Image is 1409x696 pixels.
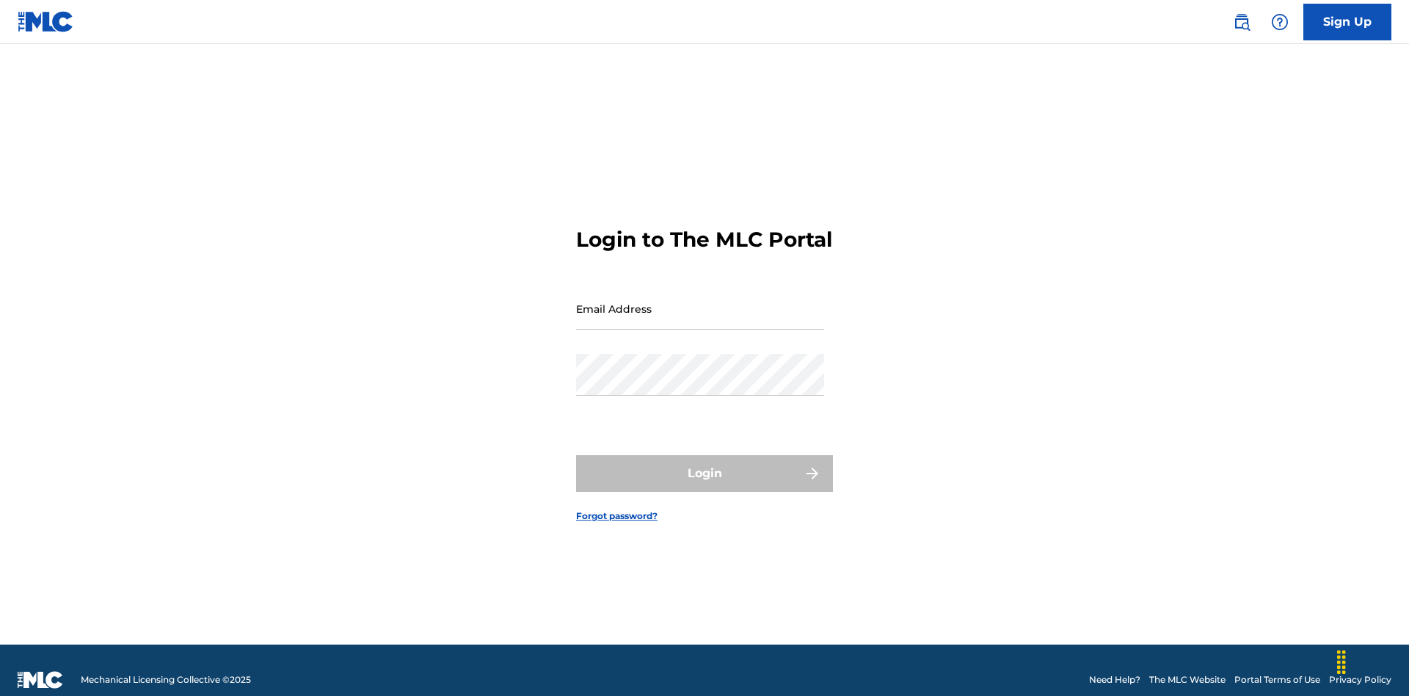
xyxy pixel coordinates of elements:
a: Portal Terms of Use [1234,673,1320,686]
a: Privacy Policy [1329,673,1391,686]
img: MLC Logo [18,11,74,32]
span: Mechanical Licensing Collective © 2025 [81,673,251,686]
a: The MLC Website [1149,673,1226,686]
a: Sign Up [1303,4,1391,40]
iframe: Chat Widget [1336,626,1409,696]
img: logo [18,671,63,689]
img: help [1271,13,1289,31]
div: Help [1265,7,1295,37]
a: Public Search [1227,7,1256,37]
h3: Login to The MLC Portal [576,227,832,253]
img: search [1233,13,1250,31]
div: Drag [1330,640,1353,684]
a: Need Help? [1089,673,1140,686]
a: Forgot password? [576,510,658,523]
